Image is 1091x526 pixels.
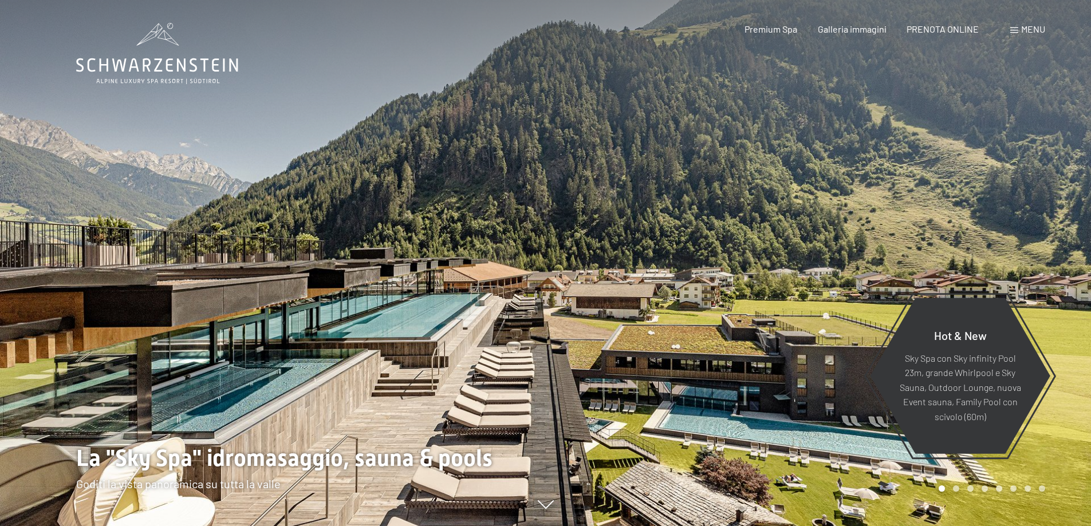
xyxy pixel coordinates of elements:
a: Galleria immagini [818,23,887,34]
span: Hot & New [934,328,987,342]
p: Sky Spa con Sky infinity Pool 23m, grande Whirlpool e Sky Sauna, Outdoor Lounge, nuova Event saun... [898,350,1022,424]
a: PRENOTA ONLINE [907,23,979,34]
span: Menu [1021,23,1045,34]
div: Carousel Page 7 [1025,485,1031,492]
div: Carousel Page 6 [1010,485,1017,492]
div: Carousel Page 5 [996,485,1002,492]
a: Hot & New Sky Spa con Sky infinity Pool 23m, grande Whirlpool e Sky Sauna, Outdoor Lounge, nuova ... [869,297,1051,454]
div: Carousel Page 2 [953,485,959,492]
div: Carousel Page 4 [982,485,988,492]
div: Carousel Page 8 [1039,485,1045,492]
div: Carousel Pagination [935,485,1045,492]
a: Premium Spa [745,23,797,34]
div: Carousel Page 3 [967,485,974,492]
div: Carousel Page 1 (Current Slide) [939,485,945,492]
